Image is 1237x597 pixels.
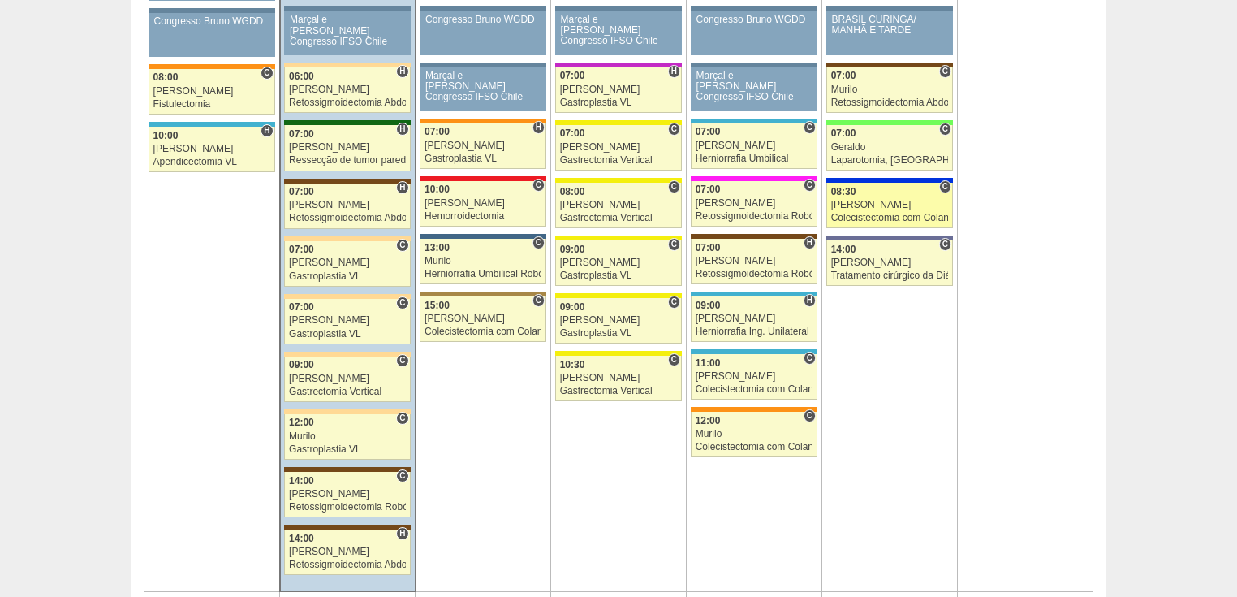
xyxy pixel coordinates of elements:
div: Congresso Bruno WGDD [696,15,812,25]
div: Laparotomia, [GEOGRAPHIC_DATA], Drenagem, Bridas VL [831,155,949,166]
span: Consultório [396,354,408,367]
span: Consultório [939,238,951,251]
span: Consultório [532,294,545,307]
div: Key: Bartira [284,409,410,414]
div: [PERSON_NAME] [425,198,541,209]
span: 08:00 [153,71,179,83]
span: 08:30 [831,186,856,197]
div: Key: São Luiz - SCS [691,407,817,412]
div: Key: Neomater [691,349,817,354]
span: Consultório [804,121,816,134]
div: Retossigmoidectomia Robótica [289,502,406,513]
div: Gastrectomia Vertical [289,387,406,397]
a: C 07:00 [PERSON_NAME] Retossigmoidectomia Robótica [691,181,817,227]
div: Key: Aviso [149,8,275,13]
span: Hospital [532,121,545,134]
div: [PERSON_NAME] [696,256,813,266]
div: Key: Vila Nova Star [826,236,953,240]
div: Key: Santa Joana [284,467,410,472]
div: Key: Santa Joana [691,234,817,239]
div: Retossigmoidectomia Abdominal VL [289,560,406,570]
a: H 07:00 [PERSON_NAME] Retossigmoidectomia Abdominal VL [284,184,410,229]
span: 12:00 [289,417,314,428]
div: [PERSON_NAME] [289,547,406,557]
div: [PERSON_NAME] [831,257,949,268]
a: Congresso Bruno WGDD [420,11,546,55]
div: Retossigmoidectomia Abdominal VL [289,97,406,108]
span: Consultório [396,469,408,482]
span: Consultório [804,352,816,365]
span: Consultório [804,179,816,192]
div: Key: Bartira [284,352,410,357]
div: Retossigmoidectomia Abdominal VL [831,97,949,108]
div: Marçal e [PERSON_NAME] Congresso IFSO Chile [696,71,812,103]
span: 13:00 [425,242,450,253]
span: 15:00 [425,300,450,311]
div: Key: Pro Matre [691,176,817,181]
span: 07:00 [696,242,721,253]
span: Consultório [939,180,951,193]
span: 07:00 [560,128,585,139]
div: Ressecção de tumor parede abdominal pélvica [289,155,406,166]
div: [PERSON_NAME] [696,198,813,209]
span: Consultório [939,123,951,136]
span: 07:00 [831,70,856,81]
div: Murilo [425,256,541,266]
span: Consultório [668,180,680,193]
div: Key: Santa Rita [555,293,682,298]
span: Consultório [804,409,816,422]
div: Herniorrafia Umbilical [696,154,813,164]
div: [PERSON_NAME] [696,141,813,151]
a: Marçal e [PERSON_NAME] Congresso IFSO Chile [555,11,682,55]
span: 07:00 [831,128,856,139]
span: Hospital [804,294,816,307]
a: H 07:00 [PERSON_NAME] Gastroplastia VL [555,67,682,113]
div: Key: Santa Maria [284,120,410,125]
div: Key: Aviso [691,6,817,11]
div: Murilo [831,84,949,95]
div: Marçal e [PERSON_NAME] Congresso IFSO Chile [561,15,677,47]
div: Gastroplastia VL [425,154,541,164]
a: C 15:00 [PERSON_NAME] Colecistectomia com Colangiografia VL [420,296,546,342]
div: Gastrectomia Vertical [560,213,678,223]
a: H 07:00 [PERSON_NAME] Ressecção de tumor parede abdominal pélvica [284,125,410,171]
div: [PERSON_NAME] [425,141,541,151]
div: [PERSON_NAME] [289,374,406,384]
div: Key: Bartira [284,294,410,299]
span: Hospital [396,181,408,194]
div: Herniorrafia Umbilical Robótica [425,269,541,279]
span: 07:00 [289,186,314,197]
div: Gastroplastia VL [560,328,678,339]
a: C 09:00 [PERSON_NAME] Gastrectomia Vertical [284,357,410,402]
div: [PERSON_NAME] [153,86,270,97]
span: 07:00 [289,301,314,313]
div: Key: Santa Joana [826,63,953,67]
a: C 14:00 [PERSON_NAME] Retossigmoidectomia Robótica [284,472,410,517]
div: [PERSON_NAME] [560,142,678,153]
span: 07:00 [289,244,314,255]
span: 09:00 [560,301,585,313]
div: Gastroplastia VL [560,97,678,108]
a: H 10:00 [PERSON_NAME] Apendicectomia VL [149,127,275,172]
div: Key: Santa Joana [284,179,410,184]
a: C 14:00 [PERSON_NAME] Tratamento cirúrgico da Diástase do reto abdomem [826,240,953,286]
a: C 09:00 [PERSON_NAME] Gastroplastia VL [555,298,682,344]
div: Key: Aviso [555,6,682,11]
span: Consultório [532,236,545,249]
div: Gastrectomia Vertical [560,155,678,166]
div: [PERSON_NAME] [560,373,678,383]
div: Key: Neomater [149,122,275,127]
div: Gastroplastia VL [289,271,406,282]
div: [PERSON_NAME] [289,315,406,326]
span: Hospital [668,65,680,78]
div: Key: Aviso [420,63,546,67]
span: Consultório [668,123,680,136]
div: Key: Santa Rita [555,351,682,356]
div: Key: Assunção [420,176,546,181]
span: Consultório [396,239,408,252]
span: 12:00 [696,415,721,426]
div: [PERSON_NAME] [696,371,813,382]
span: Consultório [668,353,680,366]
div: Gastroplastia VL [560,270,678,281]
div: Key: Santa Rita [555,236,682,240]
